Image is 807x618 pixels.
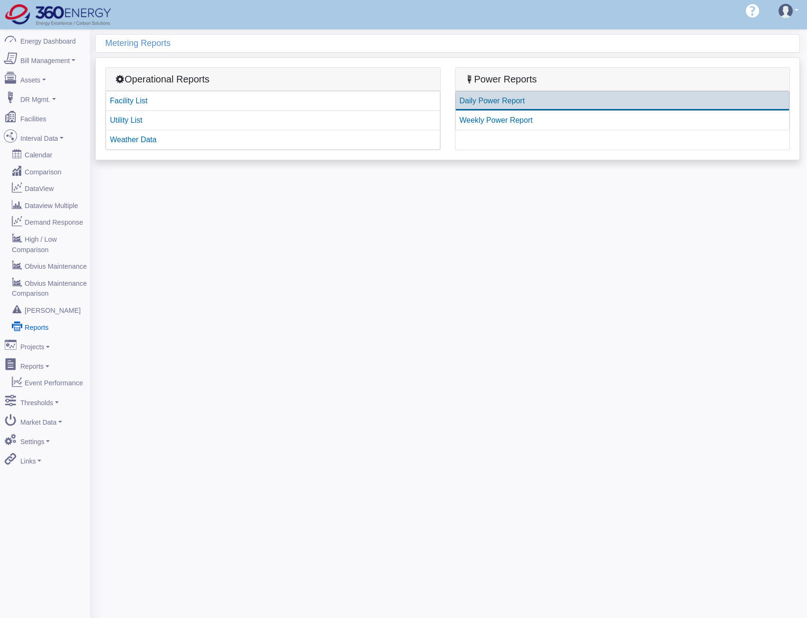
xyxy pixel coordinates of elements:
div: Metering Reports [105,35,799,52]
h5: Power Reports [465,73,780,85]
h5: Operational Reports [115,73,431,85]
a: Facility List [106,91,440,111]
img: user-3.svg [779,4,793,18]
a: Utility List [106,110,440,130]
a: Weather Data [106,130,440,150]
a: Weekly Power Report [455,110,790,130]
a: Daily Power Report [455,91,790,111]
